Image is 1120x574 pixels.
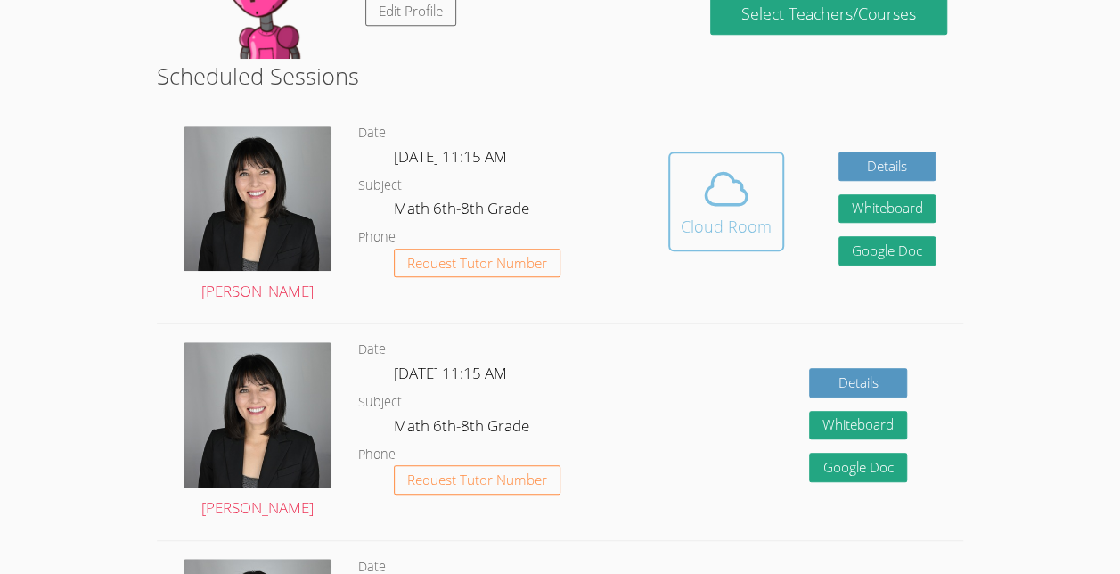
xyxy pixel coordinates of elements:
a: Details [809,368,907,398]
dt: Phone [358,226,396,249]
dt: Date [358,122,386,144]
h2: Scheduled Sessions [157,59,963,93]
button: Whiteboard [809,411,907,440]
a: Google Doc [838,236,936,266]
div: Cloud Room [681,214,772,239]
span: [DATE] 11:15 AM [394,146,507,167]
dt: Phone [358,444,396,466]
a: Google Doc [809,453,907,482]
button: Request Tutor Number [394,465,560,495]
dt: Subject [358,175,402,197]
span: Request Tutor Number [407,473,547,487]
dt: Subject [358,391,402,414]
button: Request Tutor Number [394,249,560,278]
img: DSC_1773.jpeg [184,342,331,488]
a: [PERSON_NAME] [184,342,331,521]
img: DSC_1773.jpeg [184,126,331,271]
span: Request Tutor Number [407,257,547,270]
a: Details [838,152,936,181]
button: Cloud Room [668,152,784,251]
dd: Math 6th-8th Grade [394,196,533,226]
dd: Math 6th-8th Grade [394,414,533,444]
dt: Date [358,339,386,361]
a: [PERSON_NAME] [184,126,331,305]
button: Whiteboard [838,194,936,224]
span: [DATE] 11:15 AM [394,363,507,383]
